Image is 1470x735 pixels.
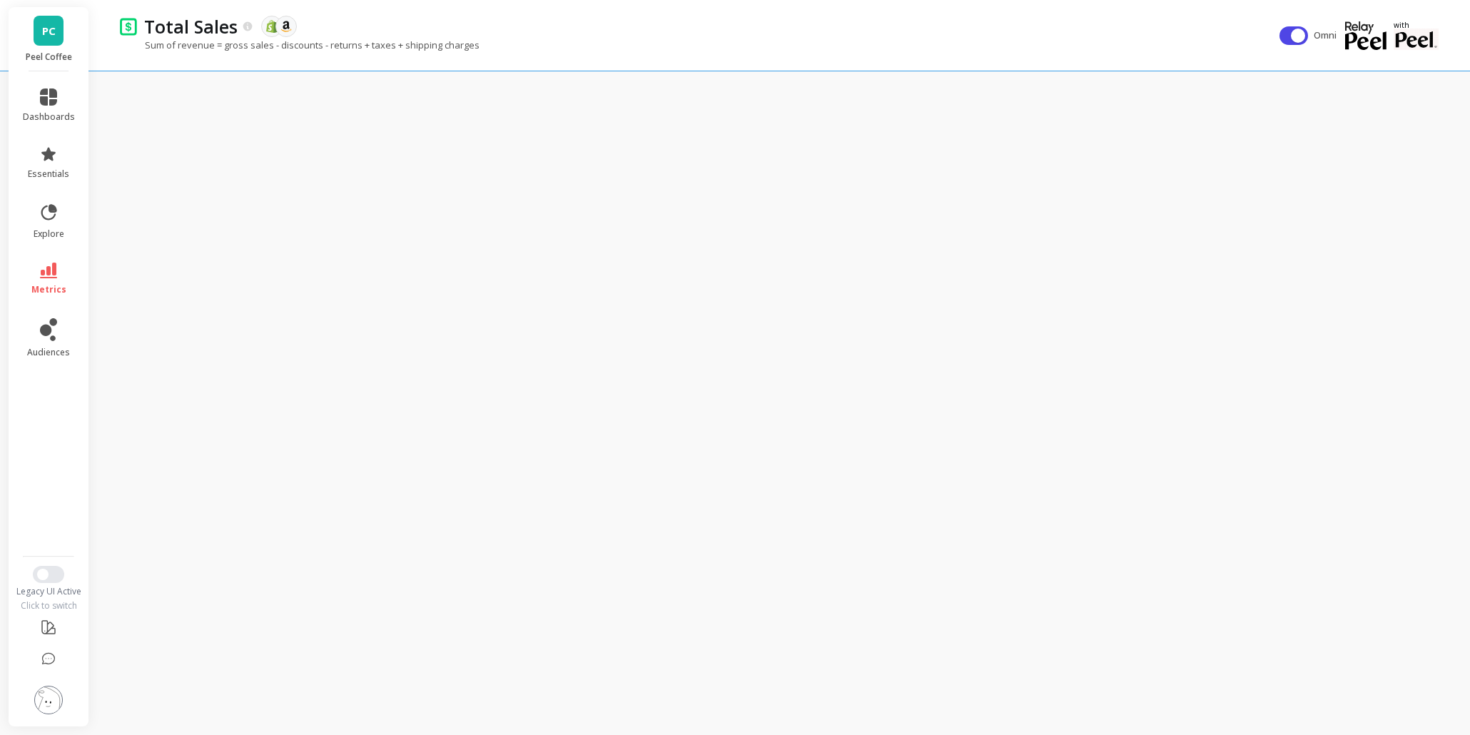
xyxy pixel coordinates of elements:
[23,111,75,123] span: dashboards
[144,14,238,39] p: Total Sales
[42,23,56,39] span: PC
[27,347,70,358] span: audiences
[28,168,69,180] span: essentials
[9,600,89,612] div: Click to switch
[1394,21,1439,29] p: with
[31,284,66,295] span: metrics
[120,17,137,35] img: header icon
[34,686,63,714] img: profile picture
[23,51,75,63] p: Peel Coffee
[120,39,480,51] p: Sum of revenue = gross sales - discounts - returns + taxes + shipping charges
[265,20,278,33] img: api.shopify.svg
[97,69,1470,735] iframe: Omni Embed
[34,228,64,240] span: explore
[1314,29,1339,43] span: Omni
[1394,29,1439,50] img: partner logo
[33,566,64,583] button: Switch to New UI
[280,20,293,33] img: api.amazon.svg
[9,586,89,597] div: Legacy UI Active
